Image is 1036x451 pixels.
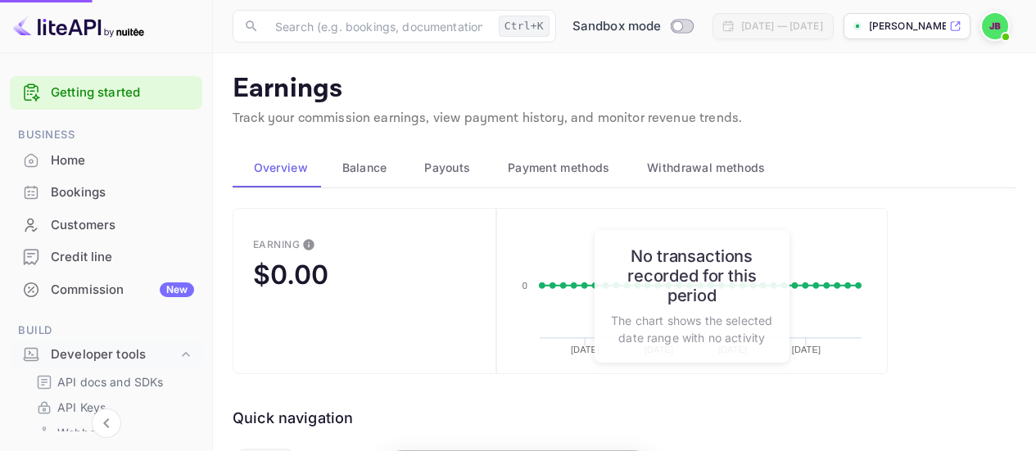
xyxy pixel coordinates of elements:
[57,399,106,416] p: API Keys
[51,216,194,235] div: Customers
[51,345,178,364] div: Developer tools
[499,16,550,37] div: Ctrl+K
[869,19,946,34] p: [PERSON_NAME]-tdgkc.nui...
[10,241,202,273] div: Credit line
[57,424,115,441] p: Webhooks
[982,13,1008,39] img: Justin Bossi
[508,158,610,178] span: Payment methods
[233,109,1016,129] p: Track your commission earnings, view payment history, and monitor revenue trends.
[13,13,144,39] img: LiteAPI logo
[253,238,300,250] div: Earning
[51,248,194,267] div: Credit line
[10,210,202,240] a: Customers
[10,76,202,110] div: Getting started
[36,424,189,441] a: Webhooks
[647,158,765,178] span: Withdrawal methods
[10,241,202,272] a: Credit line
[10,145,202,175] a: Home
[424,158,470,178] span: Payouts
[233,407,353,429] div: Quick navigation
[566,17,699,36] div: Switch to Production mode
[10,341,202,369] div: Developer tools
[265,10,492,43] input: Search (e.g. bookings, documentation)
[342,158,387,178] span: Balance
[57,373,164,390] p: API docs and SDKs
[51,83,194,102] a: Getting started
[36,373,189,390] a: API docs and SDKs
[10,322,202,340] span: Build
[254,158,308,178] span: Overview
[296,232,322,258] button: This is the amount of confirmed commission that will be paid to you on the next scheduled deposit
[10,177,202,207] a: Bookings
[611,312,773,346] p: The chart shows the selected date range with no activity
[233,73,1016,106] p: Earnings
[51,183,194,202] div: Bookings
[741,19,823,34] div: [DATE] — [DATE]
[29,395,196,419] div: API Keys
[793,345,821,355] text: [DATE]
[522,281,527,291] text: 0
[51,151,194,170] div: Home
[571,345,599,355] text: [DATE]
[611,246,773,305] h6: No transactions recorded for this period
[160,282,194,297] div: New
[10,145,202,177] div: Home
[10,274,202,304] a: CommissionNew
[233,148,1016,187] div: scrollable auto tabs example
[572,17,662,36] span: Sandbox mode
[233,208,496,374] button: EarningThis is the amount of confirmed commission that will be paid to you on the next scheduled ...
[10,274,202,306] div: CommissionNew
[29,370,196,394] div: API docs and SDKs
[10,126,202,144] span: Business
[51,281,194,300] div: Commission
[253,259,328,291] div: $0.00
[36,399,189,416] a: API Keys
[10,210,202,241] div: Customers
[92,408,121,438] button: Collapse navigation
[10,177,202,209] div: Bookings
